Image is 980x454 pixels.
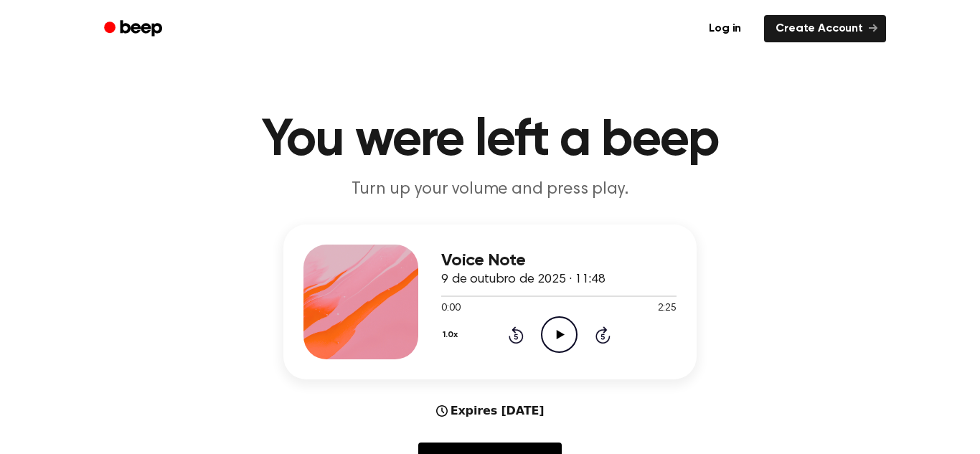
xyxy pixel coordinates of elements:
[94,15,175,43] a: Beep
[658,301,677,316] span: 2:25
[123,115,857,166] h1: You were left a beep
[441,273,606,286] span: 9 de outubro de 2025 · 11:48
[215,178,765,202] p: Turn up your volume and press play.
[441,301,460,316] span: 0:00
[441,323,463,347] button: 1.0x
[441,251,677,270] h3: Voice Note
[764,15,886,42] a: Create Account
[694,12,755,45] a: Log in
[436,402,545,420] div: Expires [DATE]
